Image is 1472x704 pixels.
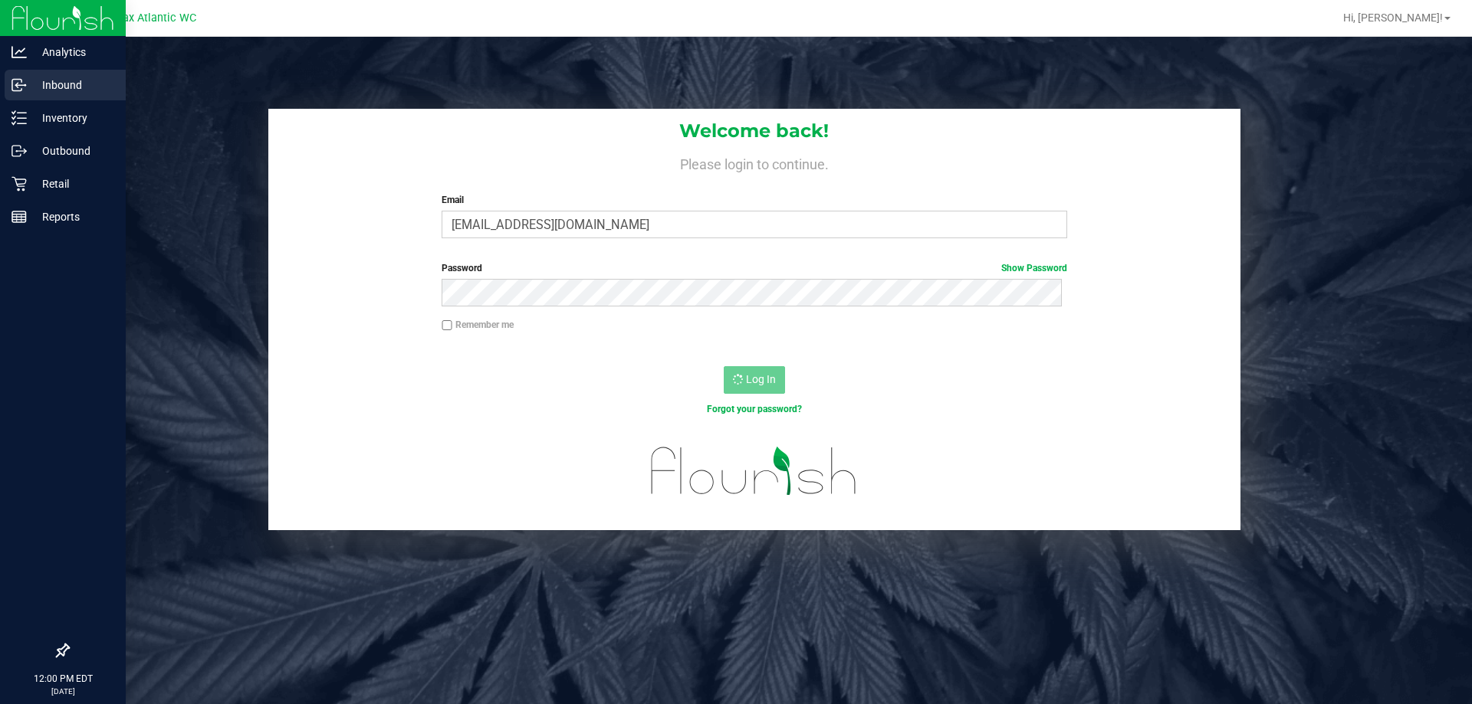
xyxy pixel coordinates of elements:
[442,318,514,332] label: Remember me
[11,143,27,159] inline-svg: Outbound
[27,175,119,193] p: Retail
[632,432,876,510] img: flourish_logo.svg
[11,176,27,192] inline-svg: Retail
[11,209,27,224] inline-svg: Reports
[11,77,27,93] inline-svg: Inbound
[1343,11,1443,24] span: Hi, [PERSON_NAME]!
[11,110,27,126] inline-svg: Inventory
[117,11,196,25] span: Jax Atlantic WC
[1001,263,1067,273] a: Show Password
[724,366,785,394] button: Log In
[27,208,119,226] p: Reports
[27,109,119,127] p: Inventory
[7,686,119,697] p: [DATE]
[268,153,1240,172] h4: Please login to continue.
[27,76,119,94] p: Inbound
[7,672,119,686] p: 12:00 PM EDT
[27,43,119,61] p: Analytics
[11,44,27,60] inline-svg: Analytics
[442,193,1066,207] label: Email
[442,320,452,331] input: Remember me
[746,373,776,385] span: Log In
[442,263,482,273] span: Password
[27,142,119,160] p: Outbound
[707,404,802,414] a: Forgot your password?
[268,121,1240,141] h1: Welcome back!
